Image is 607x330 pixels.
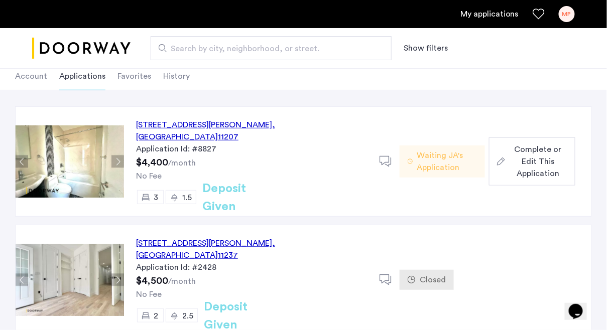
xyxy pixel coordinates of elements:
span: $4,400 [136,157,168,168]
sub: /month [168,277,196,285]
a: My application [460,8,519,20]
li: Favorites [117,62,151,90]
li: Applications [59,62,105,90]
sub: /month [168,159,196,167]
div: [STREET_ADDRESS][PERSON_NAME] 11237 [136,237,368,261]
span: No Fee [136,172,162,180]
div: [STREET_ADDRESS][PERSON_NAME] 11207 [136,119,368,143]
a: Favorites [533,8,545,20]
span: 3 [154,194,158,202]
span: $4,500 [136,276,168,286]
iframe: chat widget [565,290,597,320]
span: Complete or Edit This Application [509,143,567,180]
span: 2 [154,312,158,320]
li: History [163,62,190,90]
a: Cazamio logo [32,30,131,67]
span: No Fee [136,290,162,298]
button: Previous apartment [16,155,28,168]
button: Next apartment [111,155,124,168]
input: Apartment Search [151,36,392,60]
button: Next apartment [111,274,124,286]
img: Apartment photo [16,244,124,316]
span: Search by city, neighborhood, or street. [171,43,363,55]
span: Closed [420,274,446,286]
button: button [489,137,575,186]
button: Previous apartment [16,274,28,286]
div: MP [559,6,575,22]
button: Show or hide filters [404,42,448,54]
span: 1.5 [182,194,192,202]
li: Account [15,62,47,90]
img: logo [32,30,131,67]
div: Application Id: #2428 [136,261,368,273]
img: Apartment photo [16,125,124,198]
span: Waiting JA's Application [417,149,477,174]
h2: Deposit Given [202,180,282,216]
span: 2.5 [182,312,193,320]
div: Application Id: #8827 [136,143,368,155]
